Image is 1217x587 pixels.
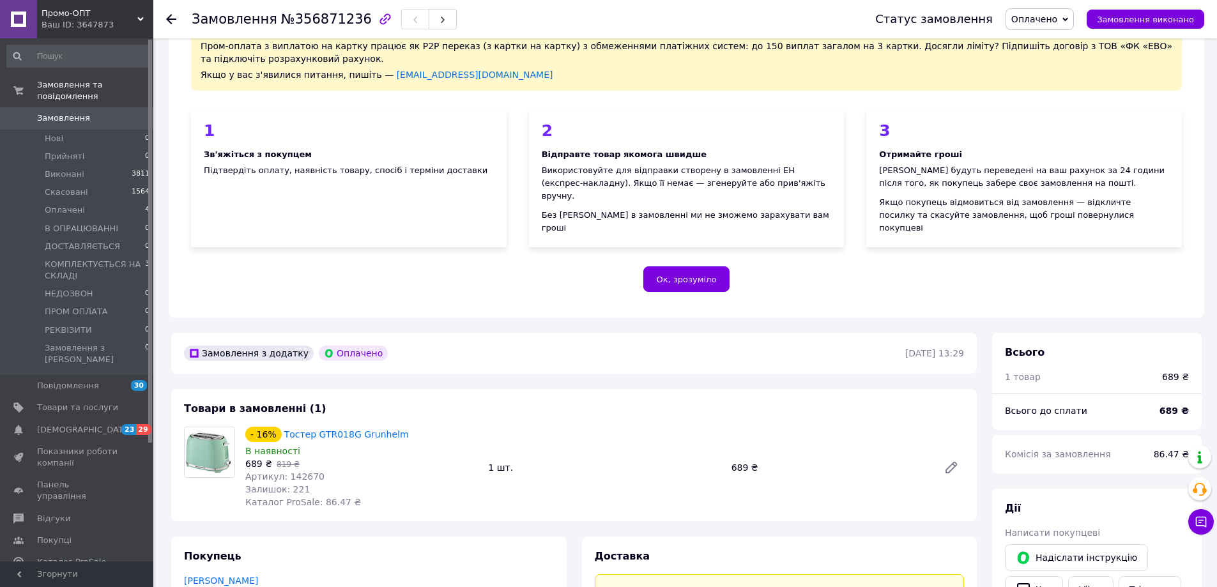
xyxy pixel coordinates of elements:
[145,223,149,234] span: 0
[45,204,85,216] span: Оплачені
[37,380,99,392] span: Повідомлення
[1160,406,1189,416] b: 689 ₴
[1005,544,1148,571] button: Надіслати інструкцію
[184,346,314,361] div: Замовлення з додатку
[37,446,118,469] span: Показники роботи компанії
[184,550,241,562] span: Покупець
[1162,370,1189,383] div: 689 ₴
[1087,10,1204,29] button: Замовлення виконано
[1005,346,1045,358] span: Всього
[6,45,151,68] input: Пошук
[1005,406,1087,416] span: Всього до сплати
[245,459,272,469] span: 689 ₴
[131,380,147,391] span: 30
[145,288,149,300] span: 0
[879,123,1169,139] div: 3
[45,241,120,252] span: ДОСТАВЛЯЄТЬСЯ
[1188,509,1214,535] button: Чат з покупцем
[37,535,72,546] span: Покупці
[136,424,151,435] span: 29
[483,459,726,476] div: 1 шт.
[37,402,118,413] span: Товари та послуги
[132,169,149,180] span: 3811
[938,455,964,480] a: Редагувати
[542,164,832,202] div: Використовуйте для відправки створену в замовленні ЕН (експрес-накладну). Якщо її немає — згенеру...
[145,306,149,317] span: 0
[45,259,145,282] span: КОМПЛЕКТУЄТЬСЯ НА СКЛАДІ
[1097,15,1194,24] span: Замовлення виконано
[145,133,149,144] span: 0
[1154,449,1189,459] span: 86.47 ₴
[1005,372,1041,382] span: 1 товар
[284,429,409,439] a: Тостер GTR018G Grunhelm
[121,424,136,435] span: 23
[45,288,93,300] span: НЕДОЗВОН
[245,446,300,456] span: В наявності
[204,149,312,159] b: Зв'яжіться з покупцем
[643,266,730,292] button: Ок, зрозуміло
[1005,502,1021,514] span: Дії
[542,123,832,139] div: 2
[191,30,1182,91] div: Пром-оплата з виплатою на картку працює як P2P переказ (з картки на картку) з обмеженнями платіжн...
[37,556,106,568] span: Каталог ProSale
[595,550,650,562] span: Доставка
[879,196,1169,234] div: Якщо покупець відмовиться від замовлення — відкличте посилку та скасуйте замовлення, щоб гроші по...
[204,123,494,139] div: 1
[245,497,361,507] span: Каталог ProSale: 86.47 ₴
[185,427,234,477] img: Тостер GTR018G Grunhelm
[145,259,149,282] span: 3
[45,187,88,198] span: Скасовані
[45,342,145,365] span: Замовлення з [PERSON_NAME]
[37,112,90,124] span: Замовлення
[145,204,149,216] span: 4
[1005,449,1111,459] span: Комісія за замовлення
[45,133,63,144] span: Нові
[45,324,92,336] span: РЕКВІЗИТИ
[245,427,282,442] div: - 16%
[879,164,1169,190] div: [PERSON_NAME] будуть переведені на ваш рахунок за 24 години після того, як покупець забере своє з...
[1005,528,1100,538] span: Написати покупцеві
[319,346,388,361] div: Оплачено
[145,241,149,252] span: 0
[201,68,1172,81] div: Якщо у вас з'явилися питання, пишіть —
[542,209,832,234] div: Без [PERSON_NAME] в замовленні ми не зможемо зарахувати вам гроші
[879,149,962,159] b: Отримайте гроші
[37,79,153,102] span: Замовлення та повідомлення
[542,149,707,159] b: Відправте товар якомога швидше
[245,484,310,494] span: Залишок: 221
[37,479,118,502] span: Панель управління
[277,460,300,469] span: 819 ₴
[45,223,118,234] span: В ОПРАЦЮВАННІ
[145,342,149,365] span: 0
[204,164,494,177] div: Підтвердіть оплату, наявність товару, спосіб і терміни доставки
[45,151,84,162] span: Прийняті
[42,8,137,19] span: Промо-ОПТ
[1011,14,1057,24] span: Оплачено
[245,471,325,482] span: Артикул: 142670
[145,151,149,162] span: 0
[726,459,933,476] div: 689 ₴
[37,513,70,524] span: Відгуки
[184,576,258,586] a: [PERSON_NAME]
[192,11,277,27] span: Замовлення
[657,275,717,284] span: Ок, зрозуміло
[905,348,964,358] time: [DATE] 13:29
[37,424,132,436] span: [DEMOGRAPHIC_DATA]
[281,11,372,27] span: №356871236
[184,402,326,415] span: Товари в замовленні (1)
[42,19,153,31] div: Ваш ID: 3647873
[397,70,553,80] a: [EMAIL_ADDRESS][DOMAIN_NAME]
[166,13,176,26] div: Повернутися назад
[45,169,84,180] span: Виконані
[875,13,993,26] div: Статус замовлення
[132,187,149,198] span: 1564
[145,324,149,336] span: 0
[45,306,108,317] span: ПРОМ ОПЛАТА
